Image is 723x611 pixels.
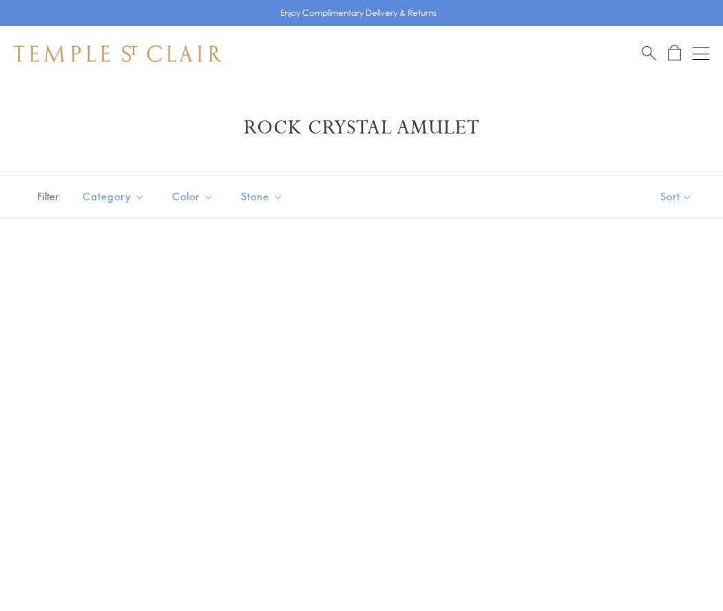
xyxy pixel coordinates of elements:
[642,45,656,62] a: Search
[668,45,681,62] a: Open Shopping Bag
[280,6,437,20] p: Enjoy Complimentary Delivery & Returns
[234,188,293,205] span: Stone
[14,45,222,62] img: Temple St. Clair
[629,175,723,217] button: Show sort by
[76,188,155,205] span: Category
[162,181,224,212] button: Color
[34,116,689,140] h1: Rock Crystal Amulet
[693,45,709,62] button: Open navigation
[165,188,224,205] span: Color
[72,181,155,212] button: Category
[231,181,293,212] button: Stone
